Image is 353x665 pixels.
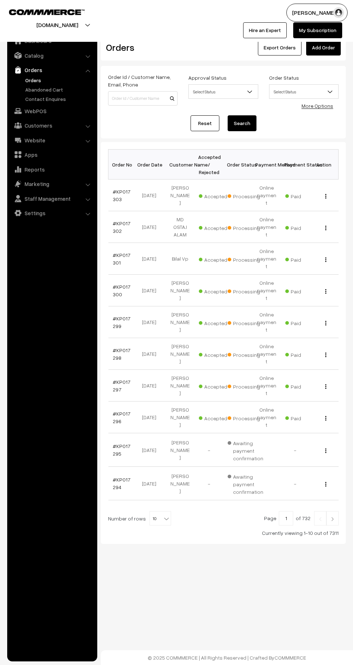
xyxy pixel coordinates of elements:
[310,150,339,179] th: Action
[108,529,339,537] div: Currently viewing 1-10 out of 7311
[166,150,195,179] th: Customer Name
[281,467,310,500] td: -
[264,515,276,521] span: Page
[252,306,281,338] td: Online payment
[228,254,264,263] span: Processing
[252,402,281,433] td: Online payment
[252,338,281,370] td: Online payment
[228,349,264,359] span: Processing
[113,284,130,297] a: #KP017300
[9,192,95,205] a: Staff Management
[137,402,166,433] td: [DATE]
[108,150,137,179] th: Order No
[325,353,326,357] img: Menu
[199,286,235,295] span: Accepted
[9,105,95,118] a: WebPOS
[286,4,348,22] button: [PERSON_NAME]
[9,177,95,190] a: Marketing
[9,207,95,220] a: Settings
[166,179,195,211] td: [PERSON_NAME]
[285,286,321,295] span: Paid
[199,349,235,359] span: Accepted
[252,370,281,402] td: Online payment
[9,134,95,147] a: Website
[166,243,195,275] td: Bilal Vp
[228,381,264,390] span: Processing
[199,318,235,327] span: Accepted
[166,338,195,370] td: [PERSON_NAME]
[137,338,166,370] td: [DATE]
[199,191,235,200] span: Accepted
[137,306,166,338] td: [DATE]
[166,433,195,467] td: [PERSON_NAME]
[285,413,321,422] span: Paid
[166,306,195,338] td: [PERSON_NAME]
[228,222,264,232] span: Processing
[228,286,264,295] span: Processing
[258,40,301,56] button: Export Orders
[11,16,103,34] button: [DOMAIN_NAME]
[137,467,166,500] td: [DATE]
[325,448,326,453] img: Menu
[9,9,85,15] img: COMMMERCE
[195,467,223,500] td: -
[113,443,130,457] a: #KP017295
[106,42,177,53] h2: Orders
[113,220,130,234] a: #KP017302
[285,318,321,327] span: Paid
[325,416,326,421] img: Menu
[113,476,130,490] a: #KP017294
[228,318,264,327] span: Processing
[113,379,130,393] a: #KP017297
[195,433,223,467] td: -
[281,150,310,179] th: Payment Status
[199,222,235,232] span: Accepted
[228,471,264,496] span: Awaiting payment confirmation
[293,22,342,38] a: My Subscription
[23,86,95,93] a: Abandoned Cart
[9,49,95,62] a: Catalog
[285,191,321,200] span: Paid
[199,381,235,390] span: Accepted
[137,211,166,243] td: [DATE]
[285,222,321,232] span: Paid
[269,74,299,81] label: Order Status
[325,194,326,199] img: Menu
[113,347,130,361] a: #KP017298
[306,40,341,56] a: Add Order
[269,84,339,99] span: Select Status
[23,76,95,84] a: Orders
[166,275,195,306] td: [PERSON_NAME]
[317,517,323,521] img: Left
[9,163,95,176] a: Reports
[108,73,178,88] label: Order Id / Customer Name, Email, Phone
[252,211,281,243] td: Online payment
[113,315,130,329] a: #KP017299
[113,252,130,266] a: #KP017301
[285,254,321,263] span: Paid
[274,655,306,661] a: COMMMERCE
[301,103,333,109] a: More Options
[252,179,281,211] td: Online payment
[113,189,130,202] a: #KP017303
[137,179,166,211] td: [DATE]
[223,150,252,179] th: Order Status
[199,413,235,422] span: Accepted
[199,254,235,263] span: Accepted
[285,381,321,390] span: Paid
[113,411,130,424] a: #KP017296
[325,482,326,487] img: Menu
[269,85,338,98] span: Select Status
[228,115,256,131] button: Search
[296,515,310,521] span: of 732
[166,211,195,243] td: MD OSTAJ ALAM
[166,402,195,433] td: [PERSON_NAME]
[137,150,166,179] th: Order Date
[325,321,326,325] img: Menu
[9,148,95,161] a: Apps
[101,650,353,665] footer: © 2025 COMMMERCE | All Rights Reserved | Crafted By
[188,74,227,81] label: Approval Status
[188,84,258,99] span: Select Status
[189,85,258,98] span: Select Status
[137,370,166,402] td: [DATE]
